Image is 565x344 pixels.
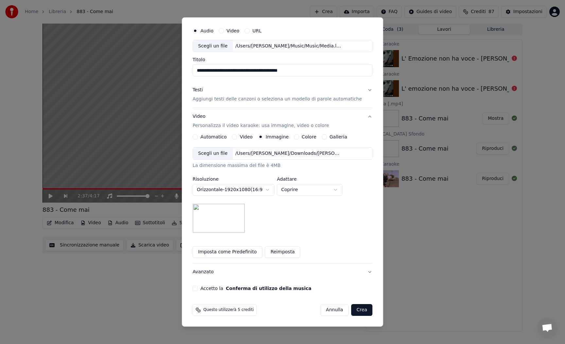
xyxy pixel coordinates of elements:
label: URL [252,28,262,33]
div: Testi [193,87,203,94]
button: Crea [351,304,372,316]
div: VideoPersonalizza il video karaoke: usa immagine, video o colore [193,134,372,263]
div: Scegli un file [193,40,233,52]
label: Accetto la [200,286,311,291]
label: Adattare [277,177,342,181]
button: Imposta come Predefinito [193,246,262,258]
p: Personalizza il video karaoke: usa immagine, video o colore [193,122,329,129]
label: Immagine [266,135,289,139]
button: VideoPersonalizza il video karaoke: usa immagine, video o colore [193,108,372,135]
label: Galleria [330,135,347,139]
label: Titolo [193,58,372,62]
label: Video [227,28,239,33]
p: Aggiungi testi delle canzoni o seleziona un modello di parole automatiche [193,96,362,103]
label: Automatico [200,135,227,139]
span: Questo utilizzerà 5 crediti [203,307,254,313]
label: Audio [200,28,214,33]
label: Video [240,135,252,139]
button: TestiAggiungi testi delle canzoni o seleziona un modello di parole automatiche [193,82,372,108]
div: Video [193,114,329,129]
div: /Users/[PERSON_NAME]/Music/Music/Media.localized/Music/Compilations/Unicamentecelentano/3-06 L'em... [233,43,344,49]
label: Colore [302,135,317,139]
div: Scegli un file [193,148,233,159]
label: Risoluzione [193,177,274,181]
button: Annulla [320,304,349,316]
button: Avanzato [193,263,372,281]
div: /Users/[PERSON_NAME]/Downloads/[PERSON_NAME].jpg [233,150,344,157]
button: Accetto la [226,286,312,291]
div: La dimensione massima del file è 4MB [193,162,372,169]
button: Reimposta [265,246,300,258]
